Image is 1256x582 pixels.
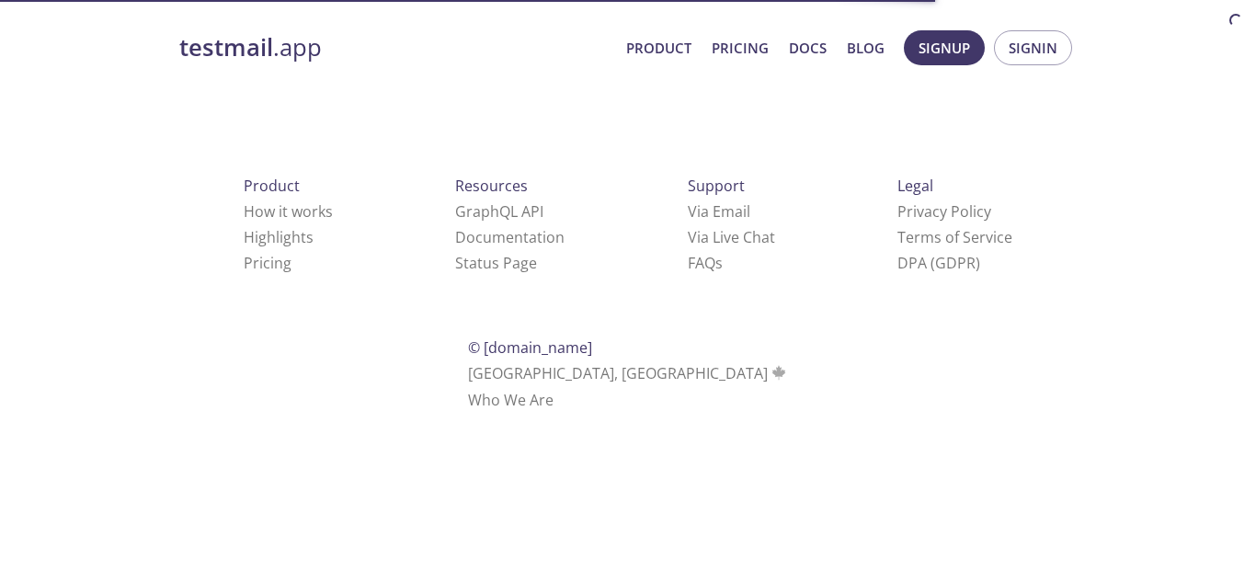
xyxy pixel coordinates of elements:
[455,227,565,247] a: Documentation
[468,363,789,383] span: [GEOGRAPHIC_DATA], [GEOGRAPHIC_DATA]
[1194,451,1249,471] img: avatar
[468,390,554,410] a: Who We Are
[244,253,291,273] a: Pricing
[244,227,314,247] a: Highlights
[688,227,775,247] a: Via Live Chat
[688,253,723,273] a: FAQ
[468,337,592,358] span: © [DOMAIN_NAME]
[904,30,985,65] button: Signup
[244,176,300,196] span: Product
[897,253,980,273] a: DPA (GDPR)
[179,31,273,63] strong: testmail
[897,176,933,196] span: Legal
[1009,36,1057,60] span: Signin
[179,32,611,63] a: testmail.app
[712,36,769,60] a: Pricing
[715,253,723,273] span: s
[455,253,537,273] a: Status Page
[919,36,970,60] span: Signup
[847,36,885,60] a: Blog
[897,201,991,222] a: Privacy Policy
[789,36,827,60] a: Docs
[455,201,543,222] a: GraphQL API
[455,176,528,196] span: Resources
[244,201,333,222] a: How it works
[688,201,750,222] a: Via Email
[688,176,745,196] span: Support
[994,30,1072,65] button: Signin
[626,36,691,60] a: Product
[897,227,1012,247] a: Terms of Service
